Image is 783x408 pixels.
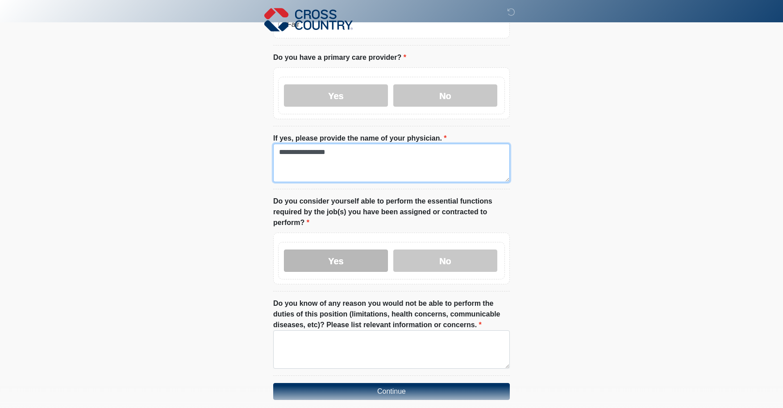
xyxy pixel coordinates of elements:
[284,250,388,272] label: Yes
[273,133,447,144] label: If yes, please provide the name of your physician.
[393,84,497,107] label: No
[273,298,510,330] label: Do you know of any reason you would not be able to perform the duties of this position (limitatio...
[284,84,388,107] label: Yes
[273,52,406,63] label: Do you have a primary care provider?
[393,250,497,272] label: No
[264,7,353,33] img: Cross Country Logo
[273,383,510,400] button: Continue
[273,196,510,228] label: Do you consider yourself able to perform the essential functions required by the job(s) you have ...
